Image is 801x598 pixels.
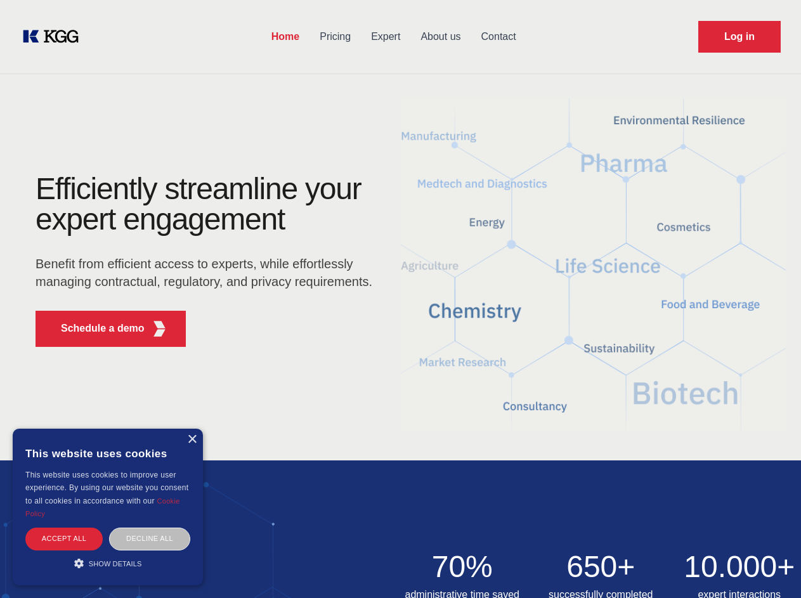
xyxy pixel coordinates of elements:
div: Accept all [25,528,103,550]
a: Expert [361,20,410,53]
span: Show details [89,560,142,568]
a: Home [261,20,309,53]
h1: Efficiently streamline your expert engagement [36,174,381,235]
a: About us [410,20,471,53]
a: Pricing [309,20,361,53]
iframe: Chat Widget [738,537,801,598]
div: Show details [25,557,190,569]
p: Schedule a demo [61,321,145,336]
div: Close [187,435,197,445]
h2: 650+ [539,552,663,582]
h2: 70% [401,552,524,582]
button: Schedule a demoKGG Fifth Element RED [36,311,186,347]
p: Benefit from efficient access to experts, while effortlessly managing contractual, regulatory, an... [36,255,381,290]
a: Contact [471,20,526,53]
div: Decline all [109,528,190,550]
span: This website uses cookies to improve user experience. By using our website you consent to all coo... [25,471,188,505]
img: KGG Fifth Element RED [152,321,167,337]
a: Request Demo [698,21,781,53]
img: KGG Fifth Element RED [401,82,786,448]
a: KOL Knowledge Platform: Talk to Key External Experts (KEE) [20,27,89,47]
a: Cookie Policy [25,497,180,517]
div: This website uses cookies [25,438,190,469]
